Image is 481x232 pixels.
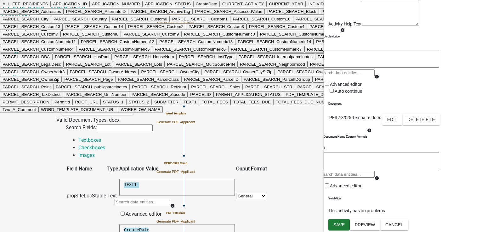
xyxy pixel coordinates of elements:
ngb-highlight: TOTAL_FEES [201,100,228,104]
i: info [367,128,371,133]
ngb-highlight: PARCEL_SEARCH_publicparcelnotes [56,85,127,89]
ngb-highlight: PARCEL_SEARCH_OwnerCity [141,69,199,74]
ngb-highlight: PARCEL_SEARCH_Custom13 [3,24,60,29]
ngb-highlight: PARCEL_SEARCH_ArchiveTag [131,9,190,14]
ngb-highlight: PARCEL_SEARCH_Lots [116,62,162,67]
ngb-highlight: PARCEL_SEARCH_StreetName [297,85,359,89]
ngb-highlight: PARCEL_SEARCH_DBA [3,54,50,59]
p: This activity has no problems [328,207,476,214]
ngb-highlight: PARCEL_SEARCH_CustomNumeric2 [316,39,387,44]
ngb-highlight: TOTAL_FEES_DUE_NUM [276,100,325,104]
ngb-highlight: PARCEL_SEARCH_OwnerZip [3,77,59,82]
input: Search data entities... [115,199,170,205]
ngb-highlight: PARCEL_SEARCH_MultiSourcePIN [167,62,235,67]
label: Advanced editor [324,82,362,87]
ngb-highlight: PARCEL_SEARCH_InstType [179,54,234,59]
h6: Validation [328,196,476,201]
th: Type [107,165,118,173]
ngb-highlight: SUBMITTER [154,100,178,104]
ngb-highlight: PARCEL_SEARCH_Country [54,17,107,21]
ngb-highlight: PARCELID [190,92,211,97]
ngb-highlight: PARCEL_SEARCH_Addresses [3,9,61,14]
ngb-highlight: WORKFLOW_NAME [121,107,160,112]
input: Search data entities... [319,69,375,76]
ngb-highlight: PARCEL_SEARCH_Book [321,9,370,14]
ngb-highlight: APPLICATION_STATUS [145,2,191,6]
ngb-highlight: PDF_TEMPLATE_DOCUMENT_URL [286,92,355,97]
ngb-highlight: PARCEL_SEARCH_CustomNumeric11 [3,39,76,44]
div: Search Fields: [61,124,420,131]
ngb-highlight: PARCEL_SEARCH_City [3,17,48,21]
ngb-highlight: PARCEL_SEARCH_Custom11 [296,17,353,21]
i: info [375,176,379,180]
ngb-highlight: PermitId [54,100,70,104]
i: info [170,204,175,208]
ngb-highlight: PARCEL_SEARCH_internalparcelnotes [239,54,313,59]
ngb-highlight: PARCEL_SEARCH_OwnerAddr1 [310,62,372,67]
td: projSiteLocStable [66,174,106,218]
ngb-highlight: STATUS_2 [129,100,149,104]
ngb-highlight: PARCEL_SEARCH_CustomNumeric6 [155,47,226,52]
ngb-highlight: PARCEL_SEARCH_Custom10 [233,17,290,21]
ngb-highlight: PARCEL_SEARCH_CustomNumeric8 [307,47,378,52]
a: Textboxes [78,137,101,143]
ngb-highlight: PARENT_APPLICATION_STATUS [216,92,281,97]
ngb-highlight: PARCEL_SEARCH_STR [245,85,292,89]
ngb-highlight: PARCEL_SEARCH_Point [3,85,51,89]
ngb-highlight: PARCEL_SEARCH_Custom14 [65,24,123,29]
ngb-highlight: APPLICATION_ID [53,2,87,6]
ngb-highlight: PARCEL_SEARCH_TaxDistrict [3,92,60,97]
label: Advanced editor [324,183,362,188]
ngb-highlight: PARCEL_SEARCH_ParcelClass [118,77,179,82]
th: Application Value [119,165,235,173]
ngb-highlight: PARCEL_SEARCH_ParcelIDGroup [244,77,310,82]
span: Save [333,222,345,227]
ngb-highlight: PARCEL_SEARCH_UnitNumber [65,92,127,97]
ngb-highlight: PARCEL_SEARCH_Custom7 [3,32,58,36]
ngb-highlight: PARCEL_SEARCH_Neighborhood [240,62,305,67]
ngb-highlight: STATUS_1 [103,100,123,104]
ngb-highlight: APPLICATION_NUMBER [92,2,140,6]
ngb-highlight: PARCEL_SEARCH_CustomNumeric1 [260,32,331,36]
ngb-highlight: PARCEL_SEARCH_CustomNumeric7 [231,47,302,52]
ngb-highlight: PARCEL_SEARCH_RefNum [132,85,186,89]
ngb-highlight: ROOT_URL [75,100,98,104]
ngb-highlight: PARCEL_SEARCH_ParcelID [184,77,239,82]
input: Advanced editor [121,212,125,216]
ngb-highlight: PARCEL_SEARCH_Custom9 [123,32,179,36]
label: Auto continue [328,89,362,94]
ngb-highlight: TEXT1 [184,100,196,104]
ngb-highlight: PARCEL_SEARCH_Custom2 [128,24,184,29]
ngb-highlight: CURRENT_ACTIVITY [222,2,264,6]
ngb-highlight: PARCEL_SEARCH_Custom4 [249,24,304,29]
ngb-highlight: PARCEL_SEARCH_AlternateID [66,9,126,14]
button: Replace Word Document [61,103,133,115]
ngb-highlight: PARCEL_SEARCH_CustomNumeric0 [184,32,255,36]
ngb-highlight: PARCEL_SEARCH_CustomNumeric5 [79,47,150,52]
i: info [375,75,379,79]
ngb-highlight: PARCEL_SEARCH_Custom3 [189,24,244,29]
ngb-highlight: PARCEL_SEARCH_Page [64,77,113,82]
ngb-highlight: PARCEL_SEARCH_AssessedValue [195,9,263,14]
ngb-highlight: PARCEL_SEARCH_LegalDesc [3,62,61,67]
label: Activity Help Text [328,21,362,26]
ngb-highlight: PARCEL_SEARCH_HouseNum [114,54,174,59]
ngb-highlight: PARCEL_SEARCH_CustomNumeric14 [238,39,311,44]
ngb-highlight: PARCEL_SEARCH_OwnerCityStZip [204,69,272,74]
a: Checkboxes [78,145,105,151]
ngb-highlight: PARCEL_SEARCH_OwnerAddr3 [3,69,65,74]
p: PER2-3925 Tempalte.docx [329,114,381,121]
ngb-highlight: ALL_FEE_RECIPIENTS [3,2,48,6]
ngb-highlight: TOTAL_FEES_DUE [233,100,271,104]
a: Images [78,152,95,158]
th: Field Name [66,165,106,173]
th: Ouput Format [236,165,267,173]
ngb-highlight: PARCEL_SEARCH_Lot [66,62,110,67]
ngb-highlight: PARCEL_SEARCH_Sales [191,85,240,89]
ngb-highlight: PARCEL_SEARCH_LastSaleDate [318,54,382,59]
ngb-highlight: PARCEL_SEARCH_Custom0 [112,17,167,21]
label: Advanced editor [119,211,161,217]
ngb-highlight: PARCEL_SEARCH_OwnerAddress [70,69,136,74]
td: Text [107,174,118,218]
ngb-highlight: CreateDate [196,2,217,6]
